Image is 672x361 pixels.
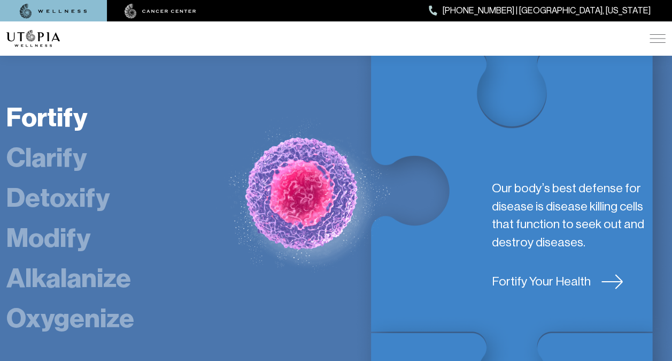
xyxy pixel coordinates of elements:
[125,4,196,19] img: cancer center
[6,101,87,133] a: Fortify
[650,34,666,43] img: icon-hamburger
[443,4,651,18] span: [PHONE_NUMBER] | [GEOGRAPHIC_DATA], [US_STATE]
[6,222,90,254] a: Modify
[429,4,651,18] a: [PHONE_NUMBER] | [GEOGRAPHIC_DATA], [US_STATE]
[6,30,60,47] img: logo
[20,4,87,19] img: wellness
[6,302,134,334] a: Oxygenize
[492,273,666,290] a: Fortify Your Health
[6,182,110,214] a: Detoxify
[492,179,666,264] p: Our body’s best defense for disease is disease killing cells that function to seek out and destro...
[6,141,87,174] a: Clarify
[198,97,404,304] img: Fortify
[6,262,131,294] a: Alkalanize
